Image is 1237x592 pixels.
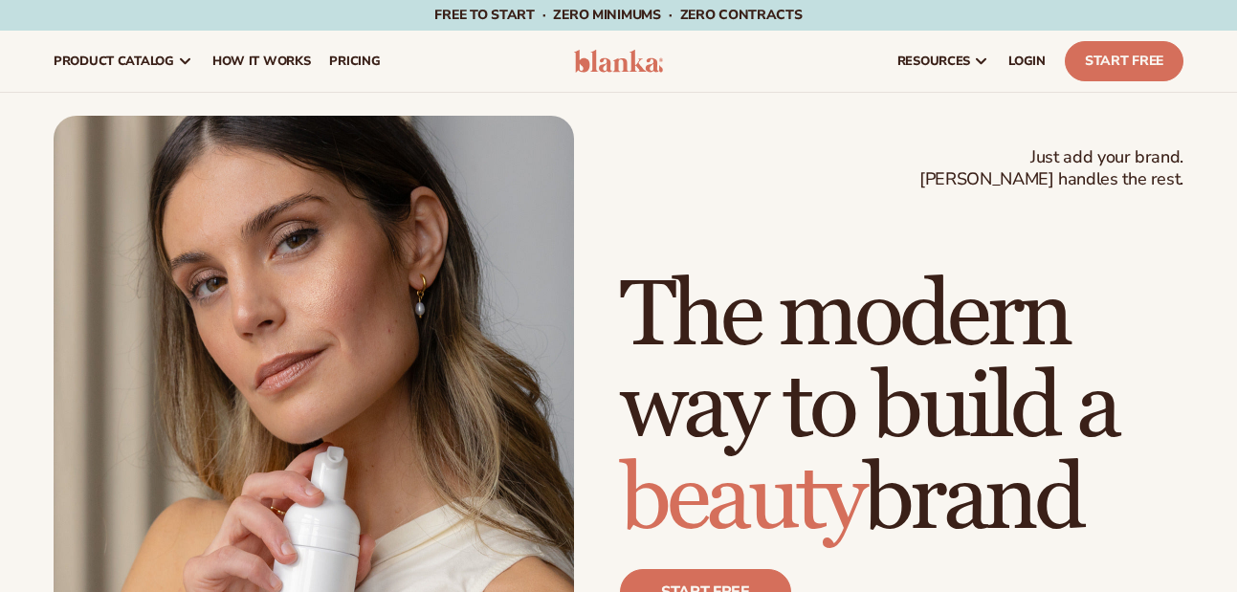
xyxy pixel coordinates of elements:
[54,54,174,69] span: product catalog
[620,444,863,556] span: beauty
[919,146,1183,191] span: Just add your brand. [PERSON_NAME] handles the rest.
[434,6,802,24] span: Free to start · ZERO minimums · ZERO contracts
[574,50,664,73] img: logo
[203,31,320,92] a: How It Works
[212,54,311,69] span: How It Works
[329,54,380,69] span: pricing
[44,31,203,92] a: product catalog
[897,54,970,69] span: resources
[1065,41,1183,81] a: Start Free
[888,31,999,92] a: resources
[320,31,389,92] a: pricing
[1008,54,1046,69] span: LOGIN
[999,31,1055,92] a: LOGIN
[620,271,1183,546] h1: The modern way to build a brand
